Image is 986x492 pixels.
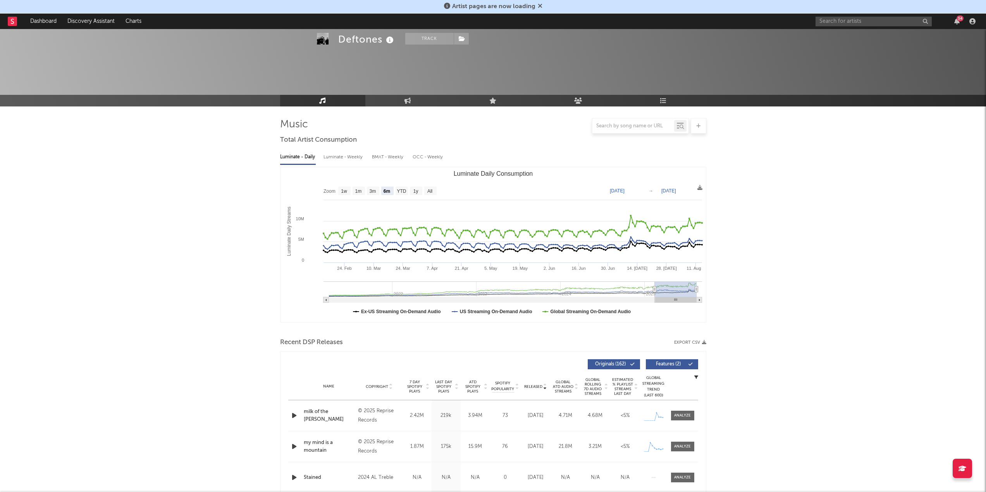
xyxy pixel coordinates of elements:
[523,443,549,451] div: [DATE]
[463,443,488,451] div: 15.9M
[434,474,459,482] div: N/A
[552,412,578,420] div: 4.71M
[571,266,585,271] text: 16. Jun
[552,380,574,394] span: Global ATD Audio Streams
[463,474,488,482] div: N/A
[366,266,381,271] text: 10. Mar
[612,474,638,482] div: N/A
[304,474,354,482] a: Stained
[523,474,549,482] div: [DATE]
[588,359,640,369] button: Originals(162)
[491,381,514,392] span: Spotify Popularity
[280,151,316,164] div: Luminate - Daily
[593,362,628,367] span: Originals ( 162 )
[427,266,438,271] text: 7. Apr
[612,377,633,396] span: Estimated % Playlist Streams Last Day
[492,443,519,451] div: 76
[582,377,604,396] span: Global Rolling 7D Audio Streams
[434,412,459,420] div: 219k
[582,412,608,420] div: 4.68M
[492,412,519,420] div: 73
[25,14,62,29] a: Dashboard
[612,412,638,420] div: <5%
[550,309,631,314] text: Global Streaming On-Demand Audio
[646,359,698,369] button: Features(2)
[453,170,533,177] text: Luminate Daily Consumption
[280,338,343,347] span: Recent DSP Releases
[651,362,687,367] span: Features ( 2 )
[280,167,706,322] svg: Luminate Daily Consumption
[358,473,400,482] div: 2024 AL Treble
[427,189,432,194] text: All
[642,375,665,398] div: Global Streaming Trend (Last 60D)
[957,15,964,21] div: 34
[492,474,519,482] div: 0
[404,474,430,482] div: N/A
[434,443,459,451] div: 175k
[62,14,120,29] a: Discovery Assistant
[304,439,354,454] a: my mind is a mountain
[404,412,430,420] div: 2.42M
[434,380,454,394] span: Last Day Spotify Plays
[413,151,444,164] div: OCC - Weekly
[304,408,354,423] a: milk of the [PERSON_NAME]
[592,123,674,129] input: Search by song name or URL
[524,384,542,389] span: Released
[296,216,304,221] text: 10M
[301,258,304,262] text: 0
[372,151,405,164] div: BMAT - Weekly
[358,437,400,456] div: © 2025 Reprise Records
[954,18,960,24] button: 34
[552,443,578,451] div: 21.8M
[404,380,425,394] span: 7 Day Spotify Plays
[463,412,488,420] div: 3.94M
[543,266,555,271] text: 2. Jun
[404,443,430,451] div: 1.87M
[413,189,418,194] text: 1y
[610,188,625,194] text: [DATE]
[355,189,361,194] text: 1m
[338,33,396,46] div: Deftones
[405,33,454,45] button: Track
[337,266,351,271] text: 24. Feb
[552,474,578,482] div: N/A
[582,443,608,451] div: 3.21M
[627,266,647,271] text: 14. [DATE]
[463,380,483,394] span: ATD Spotify Plays
[397,189,406,194] text: YTD
[383,189,390,194] text: 6m
[538,3,542,10] span: Dismiss
[601,266,615,271] text: 30. Jun
[454,266,468,271] text: 21. Apr
[304,384,354,389] div: Name
[459,309,532,314] text: US Streaming On-Demand Audio
[687,266,701,271] text: 11. Aug
[484,266,497,271] text: 5. May
[324,151,364,164] div: Luminate - Weekly
[649,188,653,194] text: →
[341,189,347,194] text: 1w
[582,474,608,482] div: N/A
[612,443,638,451] div: <5%
[369,189,376,194] text: 3m
[452,3,535,10] span: Artist pages are now loading
[661,188,676,194] text: [DATE]
[674,340,706,345] button: Export CSV
[816,17,932,26] input: Search for artists
[358,406,400,425] div: © 2025 Reprise Records
[656,266,676,271] text: 28. [DATE]
[280,135,357,145] span: Total Artist Consumption
[324,189,336,194] text: Zoom
[523,412,549,420] div: [DATE]
[361,309,441,314] text: Ex-US Streaming On-Demand Audio
[120,14,147,29] a: Charts
[512,266,528,271] text: 19. May
[366,384,388,389] span: Copyright
[298,237,304,242] text: 5M
[286,207,291,256] text: Luminate Daily Streams
[396,266,410,271] text: 24. Mar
